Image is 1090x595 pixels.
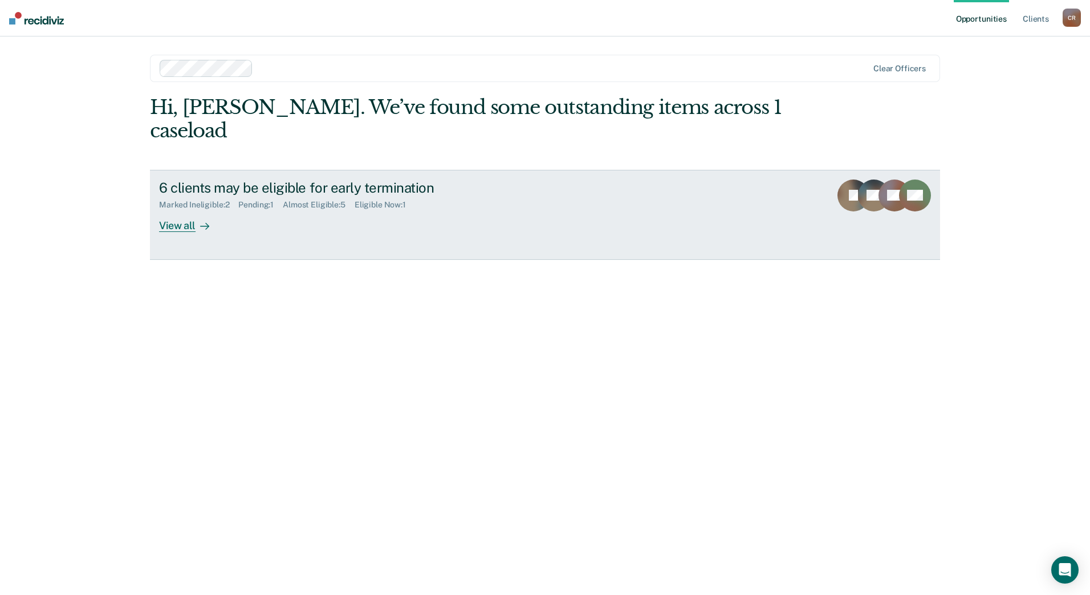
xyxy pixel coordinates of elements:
[238,200,283,210] div: Pending : 1
[159,200,238,210] div: Marked Ineligible : 2
[1063,9,1081,27] div: C R
[159,210,223,232] div: View all
[159,180,559,196] div: 6 clients may be eligible for early termination
[873,64,926,74] div: Clear officers
[283,200,355,210] div: Almost Eligible : 5
[150,96,782,142] div: Hi, [PERSON_NAME]. We’ve found some outstanding items across 1 caseload
[1051,556,1079,584] div: Open Intercom Messenger
[9,12,64,25] img: Recidiviz
[355,200,415,210] div: Eligible Now : 1
[1063,9,1081,27] button: CR
[150,170,940,260] a: 6 clients may be eligible for early terminationMarked Ineligible:2Pending:1Almost Eligible:5Eligi...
